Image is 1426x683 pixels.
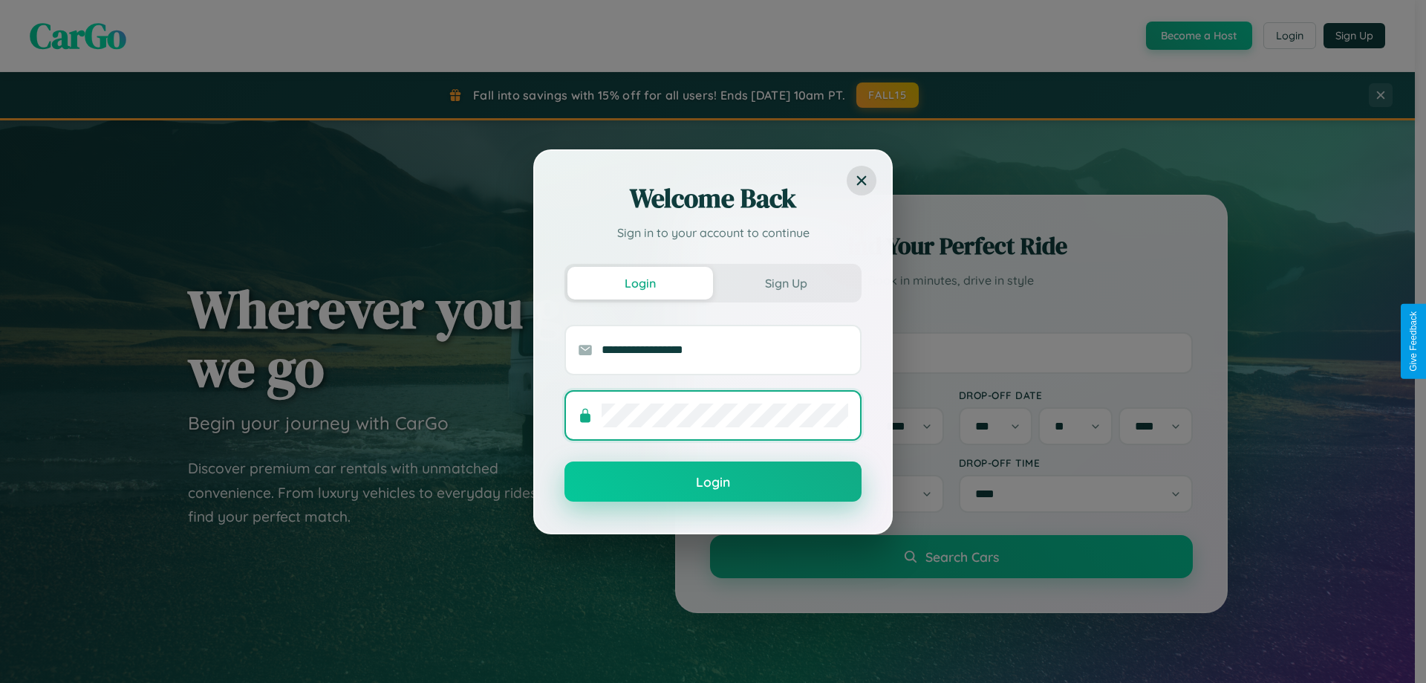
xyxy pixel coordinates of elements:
h2: Welcome Back [564,181,862,216]
button: Login [564,462,862,502]
div: Give Feedback [1408,311,1419,372]
button: Sign Up [713,267,859,300]
p: Sign in to your account to continue [564,224,862,242]
button: Login [567,267,713,300]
